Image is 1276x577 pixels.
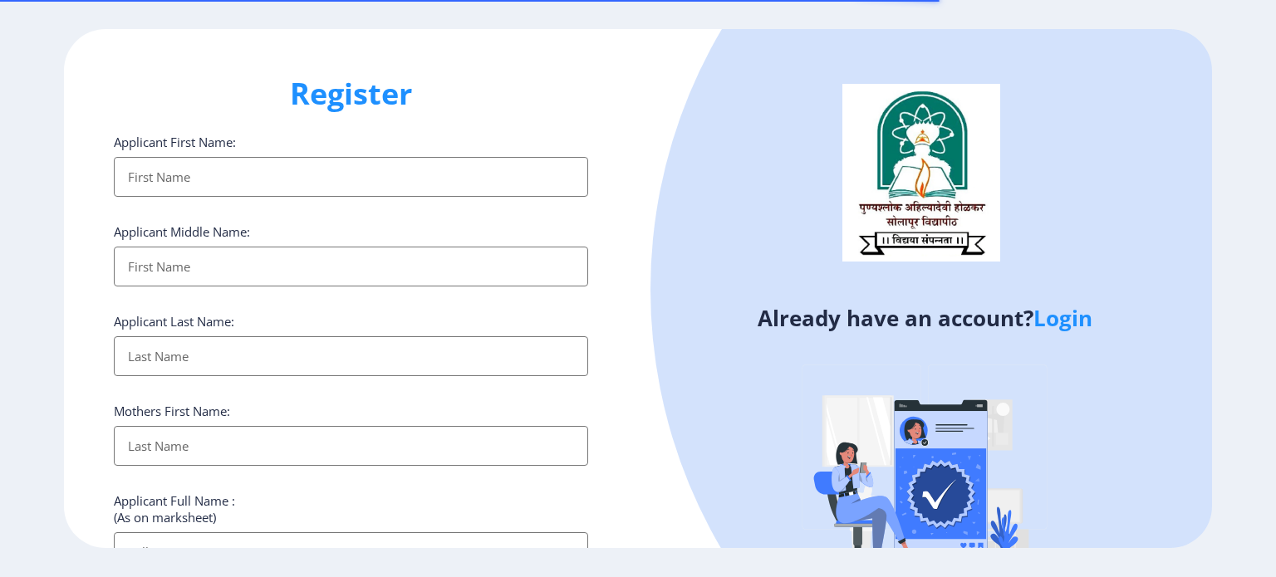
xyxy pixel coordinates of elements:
a: Login [1033,303,1092,333]
input: First Name [114,157,588,197]
input: Last Name [114,336,588,376]
h4: Already have an account? [650,305,1200,331]
input: Last Name [114,426,588,466]
label: Applicant First Name: [114,134,236,150]
input: First Name [114,247,588,286]
img: logo [842,84,1000,262]
input: Full Name [114,532,588,572]
label: Mothers First Name: [114,403,230,419]
label: Applicant Full Name : (As on marksheet) [114,492,235,526]
h1: Register [114,74,588,114]
label: Applicant Last Name: [114,313,234,330]
label: Applicant Middle Name: [114,223,250,240]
